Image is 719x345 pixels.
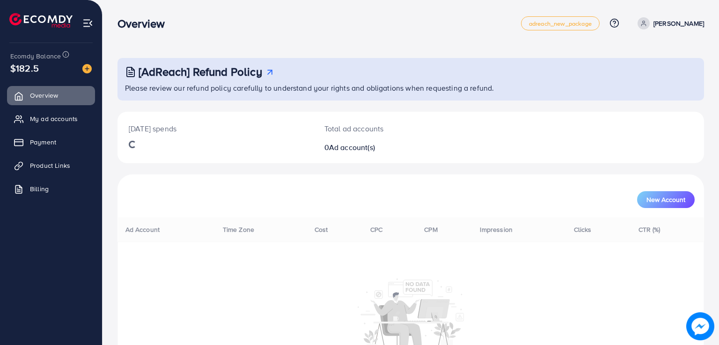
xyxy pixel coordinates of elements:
span: Ad account(s) [329,142,375,152]
button: New Account [637,191,695,208]
a: Billing [7,180,95,198]
span: Payment [30,137,56,147]
p: [PERSON_NAME] [653,18,704,29]
h3: Overview [117,17,172,30]
span: My ad accounts [30,114,78,123]
span: Overview [30,91,58,100]
a: My ad accounts [7,109,95,128]
a: Overview [7,86,95,105]
img: image [686,312,714,340]
p: Total ad accounts [324,123,448,134]
a: [PERSON_NAME] [634,17,704,29]
a: adreach_new_package [521,16,600,30]
h2: 0 [324,143,448,152]
img: menu [82,18,93,29]
img: logo [9,13,73,28]
img: image [82,64,92,73]
span: Product Links [30,161,70,170]
span: Ecomdy Balance [10,51,61,61]
span: $182.5 [10,61,39,75]
span: Billing [30,184,49,194]
a: Product Links [7,156,95,175]
p: Please review our refund policy carefully to understand your rights and obligations when requesti... [125,82,698,93]
p: [DATE] spends [129,123,302,134]
a: Payment [7,133,95,151]
h3: [AdReach] Refund Policy [139,65,262,79]
span: adreach_new_package [529,21,592,27]
span: New Account [646,196,685,203]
